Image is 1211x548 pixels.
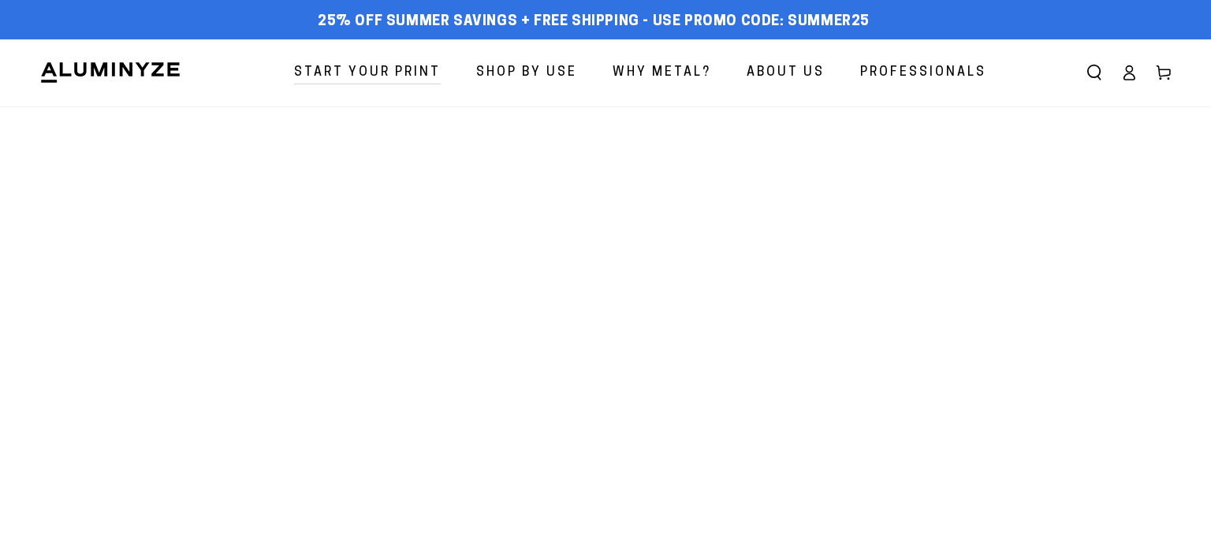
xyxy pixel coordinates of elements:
span: Why Metal? [613,62,711,84]
a: Why Metal? [601,52,723,94]
span: Shop By Use [476,62,577,84]
span: Start Your Print [294,62,441,84]
a: Start Your Print [282,52,453,94]
summary: Search our site [1077,55,1112,90]
span: Professionals [860,62,986,84]
span: 25% off Summer Savings + Free Shipping - Use Promo Code: SUMMER25 [318,13,870,31]
img: Aluminyze [39,61,181,84]
span: About Us [747,62,825,84]
a: Professionals [848,52,998,94]
a: About Us [735,52,837,94]
a: Shop By Use [464,52,589,94]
